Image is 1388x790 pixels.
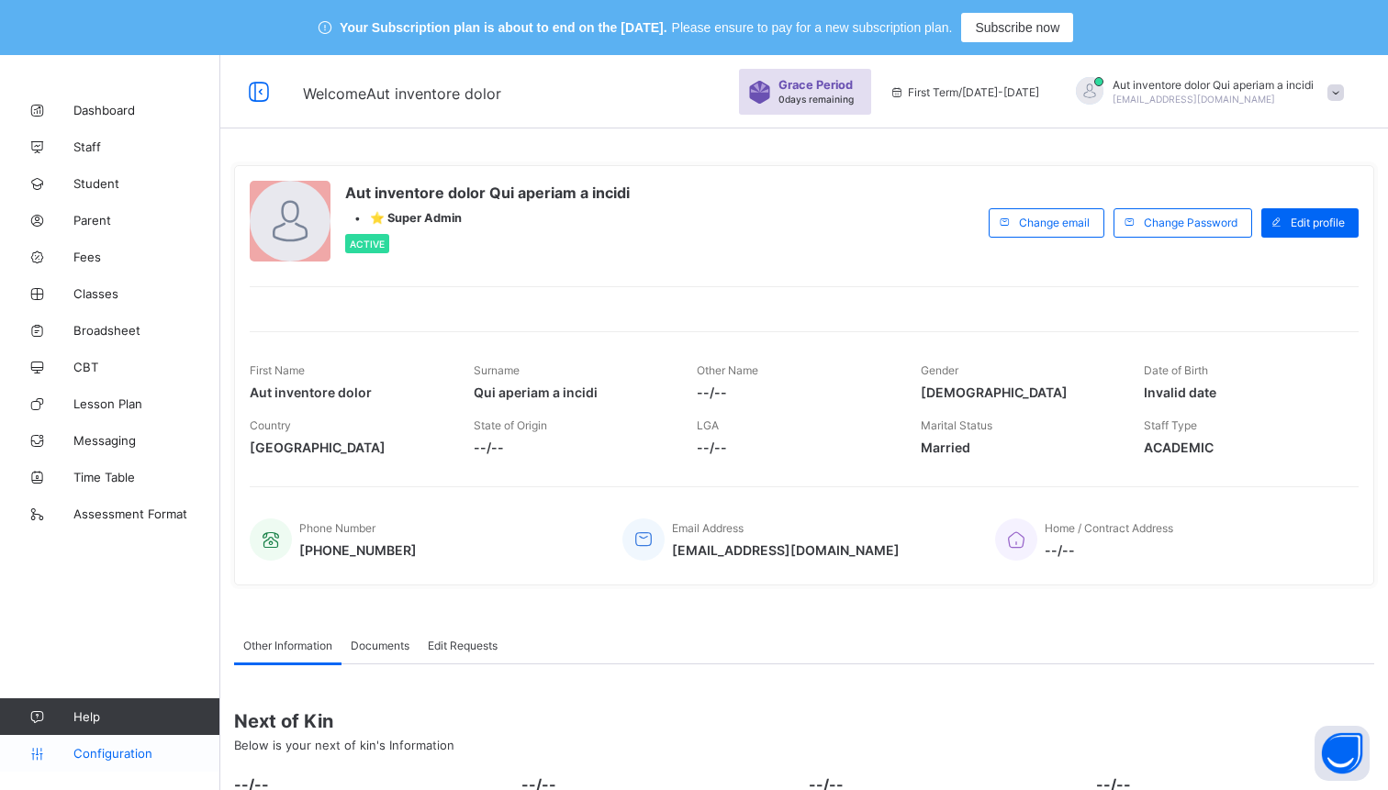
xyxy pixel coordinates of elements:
span: ⭐ Super Admin [370,211,462,225]
span: Date of Birth [1144,363,1208,377]
span: Messaging [73,433,220,448]
span: [EMAIL_ADDRESS][DOMAIN_NAME] [672,542,900,558]
span: [DEMOGRAPHIC_DATA] [921,384,1117,400]
span: Married [921,440,1117,455]
span: Staff Type [1144,418,1197,432]
span: Next of Kin [234,710,1374,732]
span: Invalid date [1144,384,1340,400]
span: Aut inventore dolor Qui aperiam a incidi [345,184,630,202]
span: Grace Period [778,78,853,92]
span: Active [350,239,385,250]
span: Qui aperiam a incidi [474,384,670,400]
span: Marital Status [921,418,992,432]
span: Documents [351,639,409,652]
span: [GEOGRAPHIC_DATA] [250,440,446,455]
span: Staff [73,139,220,154]
span: Edit profile [1291,216,1345,229]
span: --/-- [474,440,670,455]
span: LGA [697,418,719,432]
span: Lesson Plan [73,396,220,411]
span: Please ensure to pay for a new subscription plan. [672,20,953,35]
span: Aut inventore dolor [250,384,446,400]
span: Configuration [73,746,219,761]
span: Surname [474,363,520,377]
span: Other Name [697,363,758,377]
span: Dashboard [73,103,220,117]
span: Phone Number [299,521,375,535]
span: Subscribe now [975,20,1059,35]
span: First Name [250,363,305,377]
span: Other Information [243,639,332,652]
span: Country [250,418,291,432]
img: sticker-purple.71386a28dfed39d6af7621340158ba97.svg [748,81,771,104]
span: [EMAIL_ADDRESS][DOMAIN_NAME] [1113,94,1275,105]
span: Change email [1019,216,1090,229]
span: Fees [73,250,220,264]
span: CBT [73,360,220,374]
div: Aut inventore dolor Qui aperiam a incidi [1058,77,1353,107]
span: [PHONE_NUMBER] [299,542,417,558]
button: Open asap [1315,726,1370,781]
span: Home / Contract Address [1045,521,1173,535]
span: Student [73,176,220,191]
span: --/-- [697,384,893,400]
span: --/-- [1045,542,1173,558]
span: Edit Requests [428,639,498,652]
span: Welcome Aut inventore dolor [303,84,501,103]
span: Aut inventore dolor Qui aperiam a incidi [1113,78,1314,92]
span: Gender [921,363,958,377]
span: Parent [73,213,220,228]
span: Help [73,709,219,724]
span: Assessment Format [73,506,220,521]
div: • [345,211,630,225]
span: Below is your next of kin's Information [234,738,454,752]
span: Your Subscription plan is about to end on the [DATE]. [340,20,666,35]
span: --/-- [697,440,893,455]
span: Classes [73,286,220,301]
span: State of Origin [474,418,547,432]
span: Broadsheet [73,323,220,338]
span: session/term information [890,85,1039,99]
span: Email Address [672,521,744,535]
span: ACADEMIC [1144,440,1340,455]
span: Change Password [1144,216,1237,229]
span: 0 days remaining [778,94,854,105]
span: Time Table [73,470,220,484]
